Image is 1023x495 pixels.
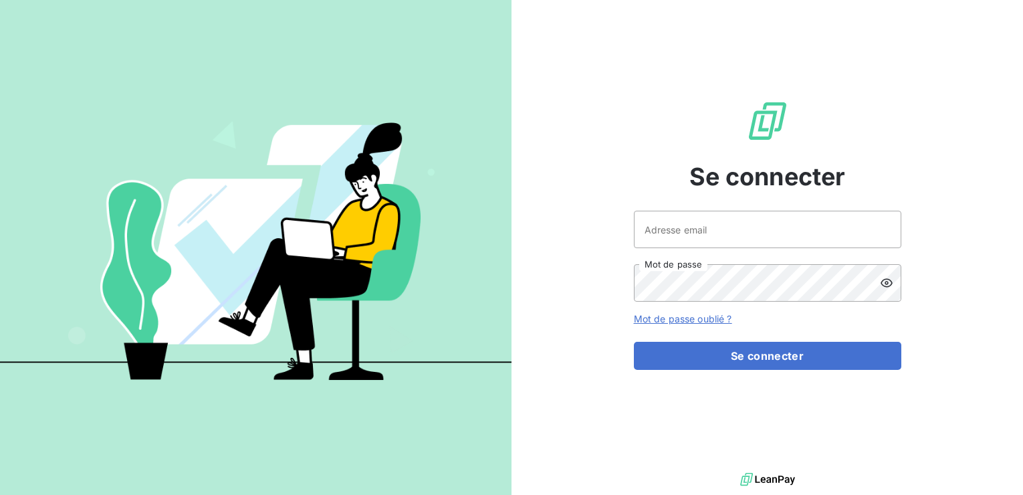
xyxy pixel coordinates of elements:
[634,313,732,324] a: Mot de passe oublié ?
[740,470,795,490] img: logo
[634,211,901,248] input: placeholder
[746,100,789,142] img: Logo LeanPay
[634,342,901,370] button: Se connecter
[689,159,846,195] span: Se connecter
